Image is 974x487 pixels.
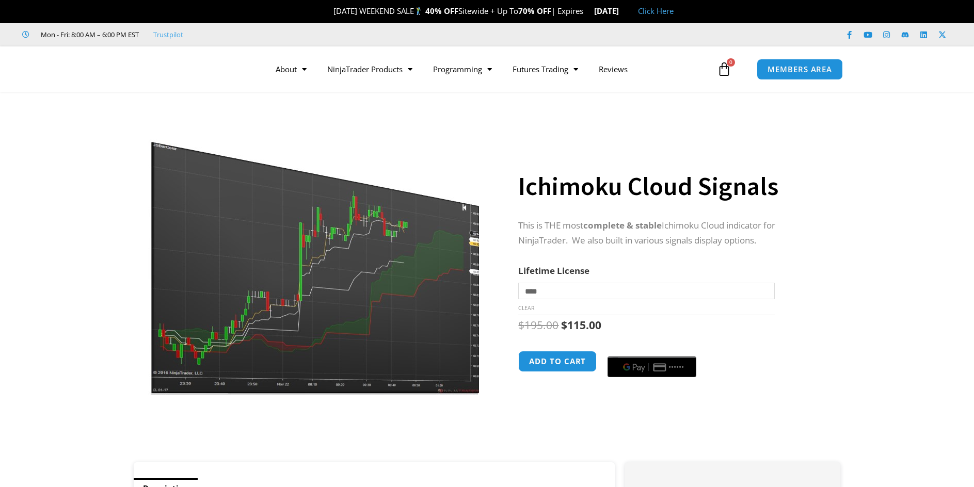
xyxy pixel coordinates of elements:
a: Clear options [518,304,534,312]
a: Trustpilot [153,28,183,41]
span: 0 [727,58,735,67]
strong: complete & stable [583,219,662,231]
span: $ [561,318,567,332]
img: 🎉 [325,7,333,15]
img: LogoAI | Affordable Indicators – NinjaTrader [117,51,228,88]
label: Lifetime License [518,265,589,277]
a: 0 [701,54,747,84]
span: MEMBERS AREA [768,66,832,73]
img: Ichimuku [148,110,480,395]
img: 🏭 [619,7,627,15]
span: Mon - Fri: 8:00 AM – 6:00 PM EST [38,28,139,41]
strong: 40% OFF [425,6,458,16]
button: Buy with GPay [608,356,696,377]
span: [DATE] WEEKEND SALE Sitewide + Up To | Expires [323,6,594,16]
p: This is THE most Ichimoku Cloud indicator for NinjaTrader. We also built in various signals displ... [518,218,820,248]
a: MEMBERS AREA [757,59,843,80]
a: Reviews [588,57,638,81]
strong: 70% OFF [518,6,551,16]
strong: [DATE] [594,6,628,16]
a: Programming [423,57,502,81]
bdi: 195.00 [518,318,558,332]
a: About [265,57,317,81]
a: Click Here [638,6,674,16]
span: $ [518,318,524,332]
img: ⌛ [584,7,592,15]
nav: Menu [265,57,714,81]
h1: Ichimoku Cloud Signals [518,168,820,204]
text: •••••• [669,364,684,371]
iframe: Secure payment input frame [605,349,698,350]
button: Add to cart [518,351,597,372]
img: 🏌️‍♂️ [414,7,422,15]
a: NinjaTrader Products [317,57,423,81]
bdi: 115.00 [561,318,601,332]
a: Futures Trading [502,57,588,81]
